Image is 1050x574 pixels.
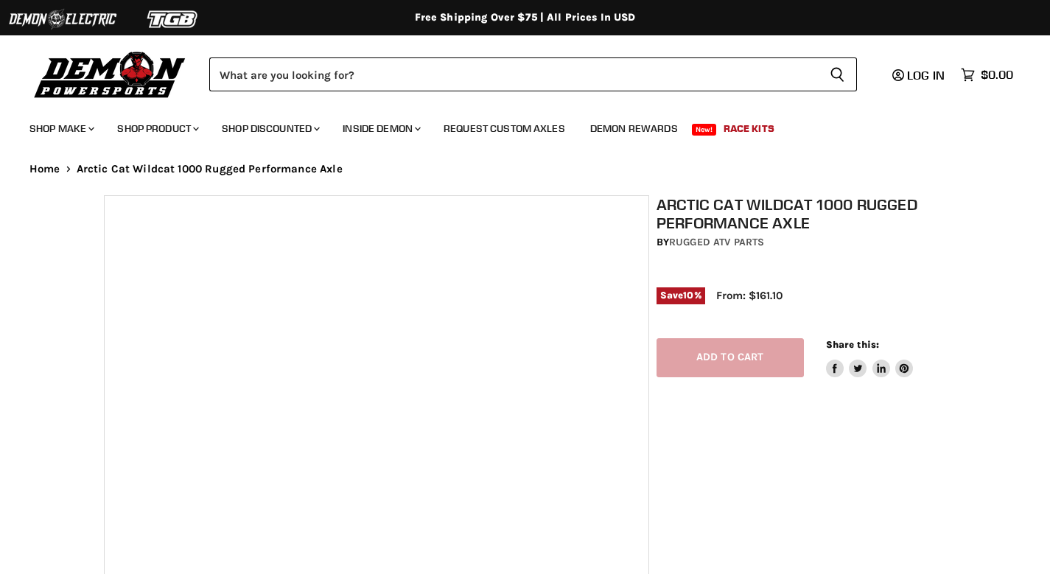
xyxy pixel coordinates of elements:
[713,113,785,144] a: Race Kits
[433,113,576,144] a: Request Custom Axles
[657,234,954,251] div: by
[579,113,689,144] a: Demon Rewards
[18,113,103,144] a: Shop Make
[7,5,118,33] img: Demon Electric Logo 2
[716,289,783,302] span: From: $161.10
[886,69,953,82] a: Log in
[29,163,60,175] a: Home
[669,236,764,248] a: Rugged ATV Parts
[77,163,343,175] span: Arctic Cat Wildcat 1000 Rugged Performance Axle
[29,48,191,100] img: Demon Powersports
[826,339,879,350] span: Share this:
[692,124,717,136] span: New!
[981,68,1013,82] span: $0.00
[657,195,954,232] h1: Arctic Cat Wildcat 1000 Rugged Performance Axle
[332,113,430,144] a: Inside Demon
[106,113,208,144] a: Shop Product
[209,57,818,91] input: Search
[907,68,945,83] span: Log in
[818,57,857,91] button: Search
[683,290,693,301] span: 10
[657,287,705,304] span: Save %
[118,5,228,33] img: TGB Logo 2
[826,338,914,377] aside: Share this:
[18,108,1009,144] ul: Main menu
[209,57,857,91] form: Product
[953,64,1021,85] a: $0.00
[211,113,329,144] a: Shop Discounted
